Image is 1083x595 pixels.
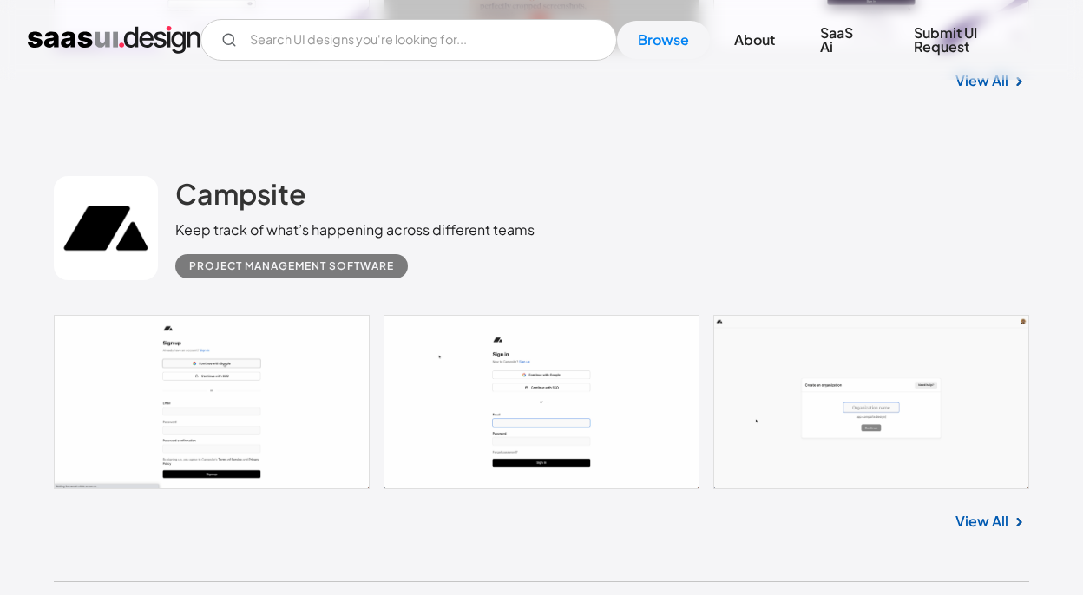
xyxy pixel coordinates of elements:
div: Project Management Software [189,256,394,277]
a: View All [955,511,1008,532]
a: View All [955,70,1008,91]
h2: Campsite [175,176,306,211]
a: Submit UI Request [893,14,1055,66]
a: SaaS Ai [799,14,889,66]
a: Browse [617,21,710,59]
a: Campsite [175,176,306,219]
div: Keep track of what’s happening across different teams [175,219,535,240]
form: Email Form [200,19,617,61]
input: Search UI designs you're looking for... [200,19,617,61]
a: home [28,26,200,54]
a: About [713,21,796,59]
